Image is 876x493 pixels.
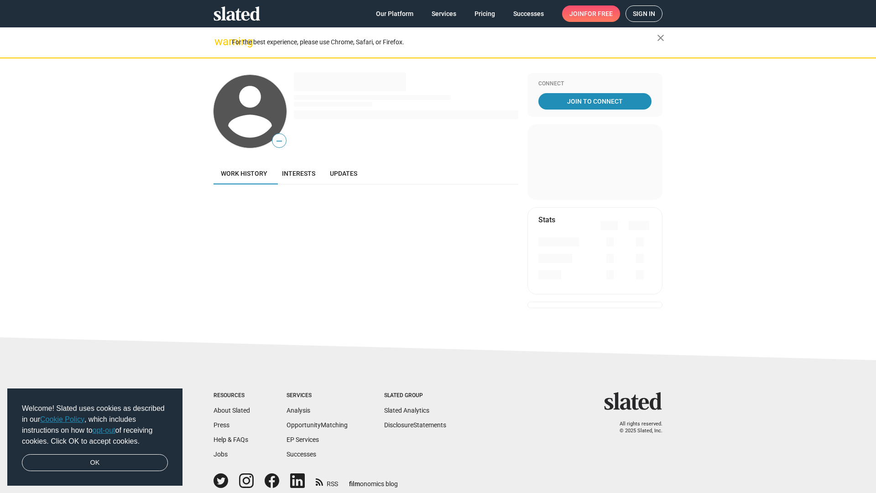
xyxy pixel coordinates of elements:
[538,215,555,225] mat-card-title: Stats
[538,93,652,110] a: Join To Connect
[214,163,275,184] a: Work history
[287,451,316,458] a: Successes
[214,392,250,399] div: Resources
[287,407,310,414] a: Analysis
[474,5,495,22] span: Pricing
[655,32,666,43] mat-icon: close
[349,472,398,488] a: filmonomics blog
[424,5,464,22] a: Services
[93,426,115,434] a: opt-out
[40,415,84,423] a: Cookie Policy
[376,5,413,22] span: Our Platform
[626,5,662,22] a: Sign in
[316,474,338,488] a: RSS
[384,392,446,399] div: Slated Group
[369,5,421,22] a: Our Platform
[506,5,551,22] a: Successes
[287,436,319,443] a: EP Services
[214,451,228,458] a: Jobs
[282,170,315,177] span: Interests
[323,163,365,184] a: Updates
[384,407,429,414] a: Slated Analytics
[7,388,182,486] div: cookieconsent
[330,170,357,177] span: Updates
[214,421,229,429] a: Press
[513,5,544,22] span: Successes
[214,36,225,47] mat-icon: warning
[633,6,655,21] span: Sign in
[287,392,348,399] div: Services
[432,5,456,22] span: Services
[22,454,168,472] a: dismiss cookie message
[610,421,662,434] p: All rights reserved. © 2025 Slated, Inc.
[221,170,267,177] span: Work history
[569,5,613,22] span: Join
[232,36,657,48] div: For the best experience, please use Chrome, Safari, or Firefox.
[287,421,348,429] a: OpportunityMatching
[467,5,502,22] a: Pricing
[214,436,248,443] a: Help & FAQs
[272,135,286,147] span: —
[562,5,620,22] a: Joinfor free
[538,80,652,88] div: Connect
[22,403,168,447] span: Welcome! Slated uses cookies as described in our , which includes instructions on how to of recei...
[584,5,613,22] span: for free
[540,93,650,110] span: Join To Connect
[384,421,446,429] a: DisclosureStatements
[349,480,360,488] span: film
[214,407,250,414] a: About Slated
[275,163,323,184] a: Interests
